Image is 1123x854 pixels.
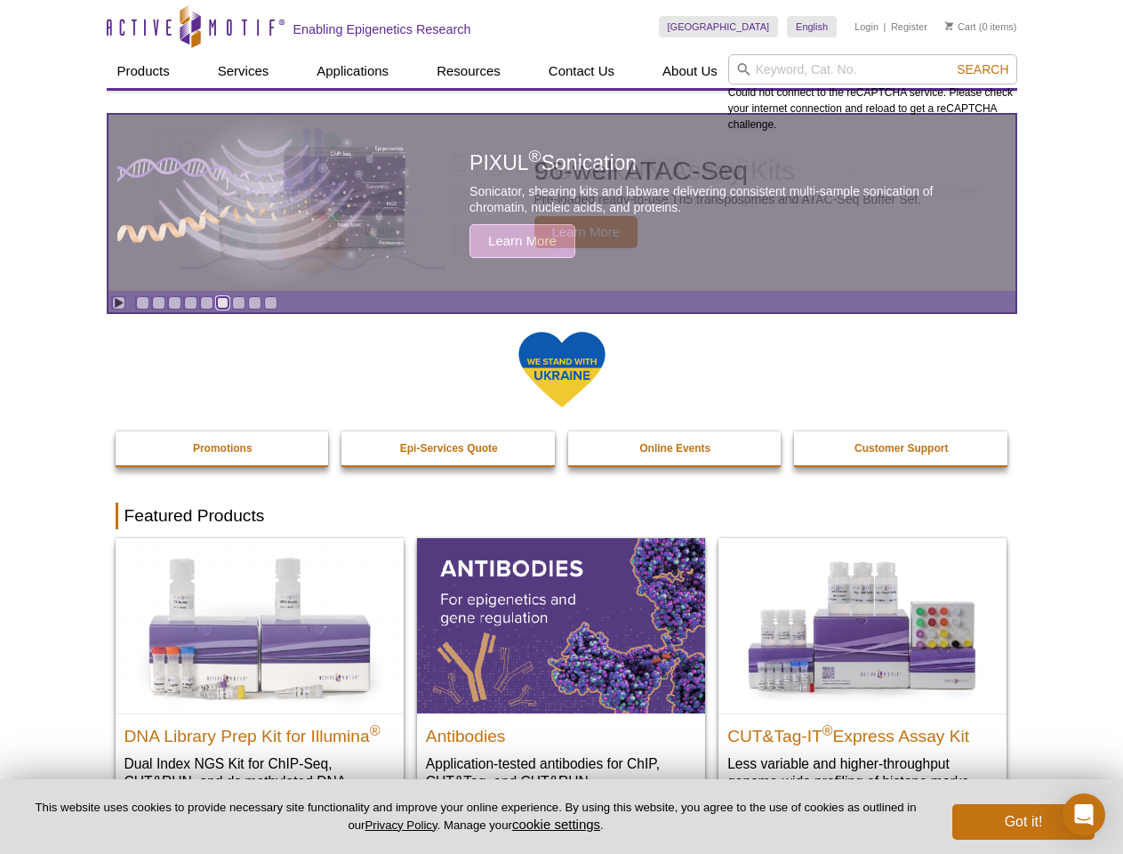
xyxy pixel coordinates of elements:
a: Products [107,54,180,88]
a: CUT&Tag-IT® Express Assay Kit CUT&Tag-IT®Express Assay Kit Less variable and higher-throughput ge... [718,538,1007,808]
a: All Antibodies Antibodies Application-tested antibodies for ChIP, CUT&Tag, and CUT&RUN. [417,538,705,808]
p: Dual Index NGS Kit for ChIP-Seq, CUT&RUN, and ds methylated DNA assays. [124,754,395,809]
a: Register [891,20,927,33]
a: Go to slide 1 [136,296,149,310]
sup: ® [822,722,833,737]
a: Cart [945,20,976,33]
h2: DNA Library Prep Kit for Illumina [124,719,395,745]
article: PIXUL Sonication [108,115,1015,291]
a: DNA Library Prep Kit for Illumina DNA Library Prep Kit for Illumina® Dual Index NGS Kit for ChIP-... [116,538,404,826]
p: This website uses cookies to provide necessary site functionality and improve your online experie... [28,800,923,834]
button: Got it! [952,804,1095,840]
img: All Antibodies [417,538,705,713]
a: About Us [652,54,728,88]
a: Go to slide 9 [264,296,277,310]
h2: Featured Products [116,503,1008,529]
p: Less variable and higher-throughput genome-wide profiling of histone marks​. [727,754,998,791]
a: Privacy Policy [365,818,437,832]
h2: Enabling Epigenetics Research [293,21,471,37]
a: Online Events [568,431,783,465]
a: Go to slide 8 [248,296,261,310]
span: Search [957,62,1008,77]
strong: Promotions [193,442,253,455]
a: Go to slide 2 [152,296,165,310]
a: Promotions [116,431,331,465]
div: Could not connect to the reCAPTCHA service. Please check your internet connection and reload to g... [728,54,1017,133]
a: Epi-Services Quote [341,431,557,465]
img: CUT&Tag-IT® Express Assay Kit [718,538,1007,713]
a: Toggle autoplay [112,296,125,310]
strong: Online Events [639,442,710,455]
img: DNA Library Prep Kit for Illumina [116,538,404,713]
li: | [884,16,886,37]
img: Your Cart [945,21,953,30]
sup: ® [370,722,381,737]
li: (0 items) [945,16,1017,37]
a: Go to slide 4 [184,296,197,310]
a: PIXUL sonication PIXUL®Sonication Sonicator, shearing kits and labware delivering consistent mult... [108,115,1015,291]
strong: Epi-Services Quote [400,442,498,455]
a: Services [207,54,280,88]
a: Contact Us [538,54,625,88]
span: Learn More [469,224,575,258]
a: English [787,16,837,37]
h2: Antibodies [426,719,696,745]
img: PIXUL sonication [117,114,411,292]
sup: ® [529,148,541,166]
p: Application-tested antibodies for ChIP, CUT&Tag, and CUT&RUN. [426,754,696,791]
a: Customer Support [794,431,1009,465]
a: Go to slide 6 [216,296,229,310]
a: [GEOGRAPHIC_DATA] [659,16,779,37]
a: Login [854,20,878,33]
strong: Customer Support [854,442,948,455]
button: Search [951,61,1014,77]
a: Go to slide 7 [232,296,245,310]
span: PIXUL Sonication [469,151,637,174]
a: Applications [306,54,399,88]
a: Go to slide 5 [200,296,213,310]
p: Sonicator, shearing kits and labware delivering consistent multi-sample sonication of chromatin, ... [469,183,975,215]
a: Go to slide 3 [168,296,181,310]
button: cookie settings [512,817,600,832]
h2: CUT&Tag-IT Express Assay Kit [727,719,998,745]
img: We Stand With Ukraine [517,330,606,409]
input: Keyword, Cat. No. [728,54,1017,85]
div: Open Intercom Messenger [1063,794,1105,836]
a: Resources [426,54,511,88]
